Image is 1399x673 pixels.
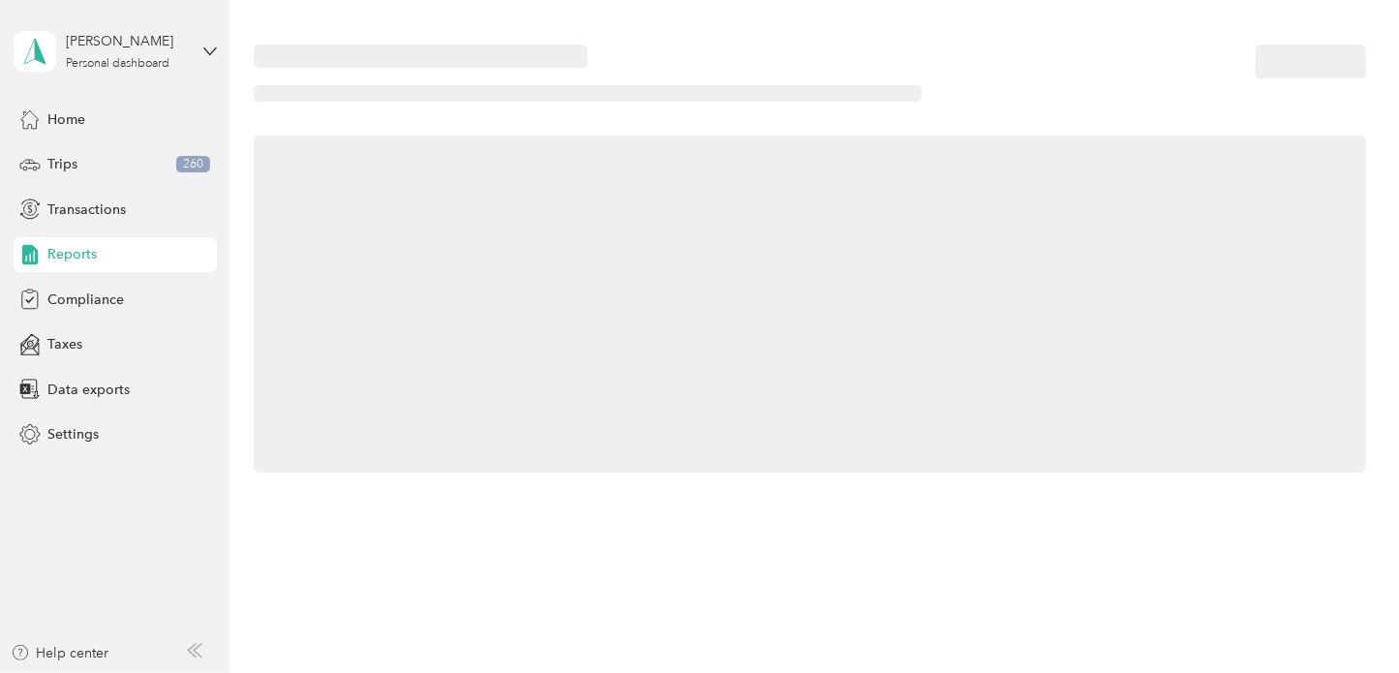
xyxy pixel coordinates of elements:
[176,156,210,173] span: 260
[47,290,124,310] span: Compliance
[47,424,99,444] span: Settings
[66,58,169,70] div: Personal dashboard
[47,109,85,130] span: Home
[47,154,77,174] span: Trips
[11,643,109,663] button: Help center
[47,334,82,354] span: Taxes
[66,31,187,51] div: [PERSON_NAME]
[47,380,130,400] span: Data exports
[47,199,126,220] span: Transactions
[1291,565,1399,673] iframe: Everlance-gr Chat Button Frame
[47,244,97,264] span: Reports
